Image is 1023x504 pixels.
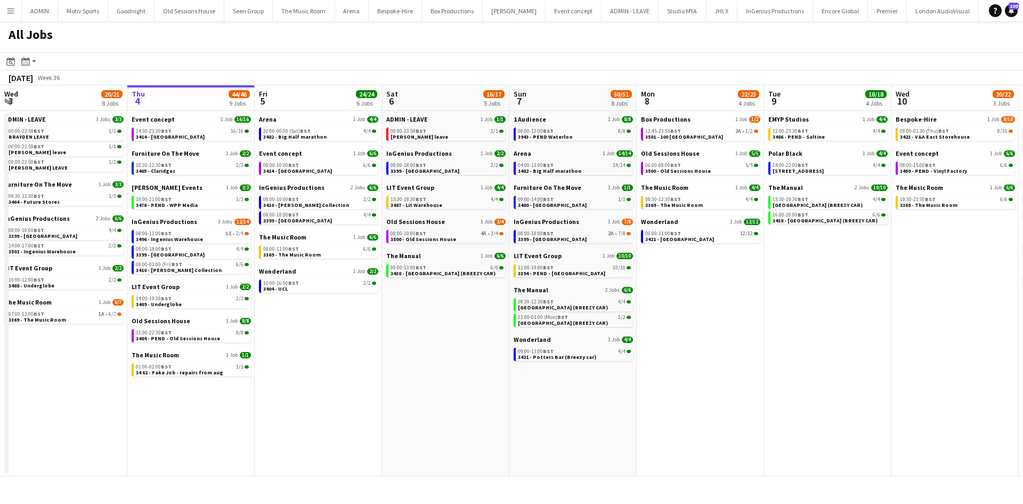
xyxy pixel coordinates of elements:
div: Polar Black1 Job4/414:00-22:00BST4/4[STREET_ADDRESS] [768,149,888,183]
span: 1 Job [603,150,614,157]
a: InGenius Productions2 Jobs6/6 [4,214,124,222]
span: 06:00-08:00 [645,163,681,168]
button: Encore Global [813,1,868,21]
span: 08:30-12:30 [645,197,681,202]
span: BST [34,158,44,165]
span: EMYP Studios [768,115,809,123]
span: Chris Ames leave [9,149,66,156]
span: Old Sessions House [386,218,445,226]
span: 2/2 [240,150,251,157]
span: 2/2 [236,163,243,168]
a: 00:00-23:59BST1/1[PERSON_NAME] LEAVE [9,158,121,171]
span: 00:00-23:59 [9,159,44,165]
span: BST [798,196,808,203]
span: 5/5 [749,150,760,157]
span: Helen Smith Events [132,183,202,191]
span: InGenius Productions [386,149,452,157]
span: BST [670,127,681,134]
span: 1 Job [226,150,238,157]
div: The Music Room1 Job6/619:30-23:30BST6/63369 - The Music Room [896,183,1015,211]
span: 04:00-13:00 [518,163,554,168]
span: InGenius Productions [4,214,70,222]
span: 1/2 [749,116,760,123]
a: 14:00-22:00BST4/4[STREET_ADDRESS] [773,162,886,174]
a: InGenius Productions1 Job2/2 [386,149,506,157]
span: 15:30-18:30 [391,197,426,202]
span: 2/2 [363,197,371,202]
div: Box Productions1 Job1/212:45-23:55BST2A•1/23501 - 100 [GEOGRAPHIC_DATA] [641,115,760,149]
a: 08:00-18:00BST4/43399 - [GEOGRAPHIC_DATA] [263,211,376,223]
div: • [645,129,758,134]
span: 12/14 [234,219,251,225]
span: BST [670,162,681,169]
span: InGenius Productions [514,218,579,226]
span: BST [798,127,808,134]
span: 3500 - Old Sessions House [645,167,711,174]
span: Arena [259,115,277,123]
span: 3482 - Big Half marathon [263,133,327,140]
a: Furniture On The Move1 Job1/1 [514,183,633,191]
span: 2A [735,129,741,134]
div: Event concept1 Job6/608:00-15:00BST6/63450 - PEND - Vinyl Factory [896,149,1015,183]
span: BST [288,196,299,203]
span: 09:00-14:00 [518,197,554,202]
span: 1 Job [353,116,365,123]
span: 4/4 [363,129,371,134]
a: 09:30-11:30BST3/33464 - Future Stores [9,193,121,205]
span: 3399 - King's Observatory [263,217,332,224]
a: InGenius Productions3 Jobs12/14 [132,218,251,226]
span: 3482 - Big Half marathon [518,167,581,174]
span: 12:00-23:30 [773,129,808,134]
a: Event concept1 Job6/6 [259,149,378,157]
span: 4/4 [494,185,506,191]
span: 16/16 [234,116,251,123]
a: InGenius Productions1 Job7/8 [514,218,633,226]
div: ADMIN - LEAVE1 Job1/100:00-23:59BST1/1[PERSON_NAME] leave [386,115,506,149]
span: 3441 - Grove Hotel Watford (BREEZY CAR) [773,202,863,209]
a: 10:30-12:30BST2/23465 - Claridges [136,162,249,174]
a: ADMIN - LEAVE3 Jobs3/3 [4,115,124,123]
span: Chris Ames leave [391,133,448,140]
span: 5/5 [745,163,753,168]
a: 08:00-18:00BST2/23399 - [GEOGRAPHIC_DATA] [391,162,504,174]
span: 14/14 [616,150,633,157]
div: Old Sessions House1 Job3/408:00-10:00BST4A•3/43500 - Old Sessions House [386,218,506,252]
span: BST [161,127,172,134]
span: 3464 - Future Stores [9,198,60,205]
span: 1 Job [735,116,747,123]
a: InGenius Productions2 Jobs6/6 [259,183,378,191]
span: 1 Job [608,219,620,225]
a: 15:30-18:30BST4/43487 - Lit Warehouse [391,196,504,208]
button: Old Sessions House [155,1,224,21]
span: Wonderland [641,218,678,226]
span: 4/4 [749,185,760,191]
span: 1/1 [618,197,626,202]
button: The Music Room [273,1,335,21]
span: InGenius Productions [132,218,197,226]
span: 4/4 [745,197,753,202]
a: Wonderland1 Job12/12 [641,218,760,226]
span: 3414 - Lancaster House [136,133,205,140]
a: The Music Room1 Job6/6 [896,183,1015,191]
a: Arena1 Job14/14 [514,149,633,157]
span: 1 Job [353,150,365,157]
div: InGenius Productions1 Job2/208:00-18:00BST2/23399 - [GEOGRAPHIC_DATA] [386,149,506,183]
span: 1/1 [622,185,633,191]
div: Wonderland1 Job12/1206:00-11:00BST12/123421 - [GEOGRAPHIC_DATA] [641,218,760,245]
span: 3465 - Claridges [136,167,175,174]
span: Furniture On The Move [514,183,581,191]
a: Old Sessions House1 Job5/5 [641,149,760,157]
span: 1/1 [109,129,116,134]
span: 1 Job [735,185,747,191]
button: ADMIN [22,1,58,21]
span: 6/6 [367,185,378,191]
div: Old Sessions House1 Job5/506:00-08:00BST5/53500 - Old Sessions House [641,149,760,183]
div: Arena1 Job14/1404:00-13:00BST14/143482 - Big Half marathon [514,149,633,183]
a: Bespoke-Hire1 Job8/10 [896,115,1015,123]
span: 4/4 [367,116,378,123]
a: 14:30-23:30BST16/163414 - [GEOGRAPHIC_DATA] [136,127,249,140]
span: 1 Job [481,150,492,157]
span: BST [925,162,936,169]
span: 08:00-10:00 [263,197,299,202]
button: JHLX [706,1,737,21]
